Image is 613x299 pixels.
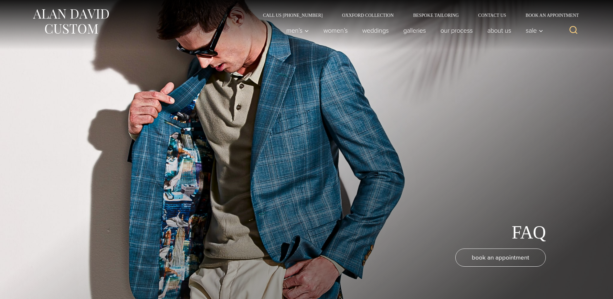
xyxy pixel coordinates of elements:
a: Book an Appointment [516,13,581,17]
a: weddings [355,24,396,37]
a: Contact Us [469,13,516,17]
a: Oxxford Collection [332,13,403,17]
button: View Search Form [566,23,581,38]
a: Call Us [PHONE_NUMBER] [253,13,333,17]
span: book an appointment [472,253,529,262]
img: Alan David Custom [32,7,110,36]
a: About Us [480,24,518,37]
a: Women’s [316,24,355,37]
a: Galleries [396,24,433,37]
a: Bespoke Tailoring [403,13,468,17]
nav: Primary Navigation [279,24,546,37]
span: Sale [526,27,543,34]
a: Our Process [433,24,480,37]
nav: Secondary Navigation [253,13,581,17]
a: book an appointment [455,249,546,267]
h1: FAQ [512,222,546,243]
span: Men’s [286,27,309,34]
